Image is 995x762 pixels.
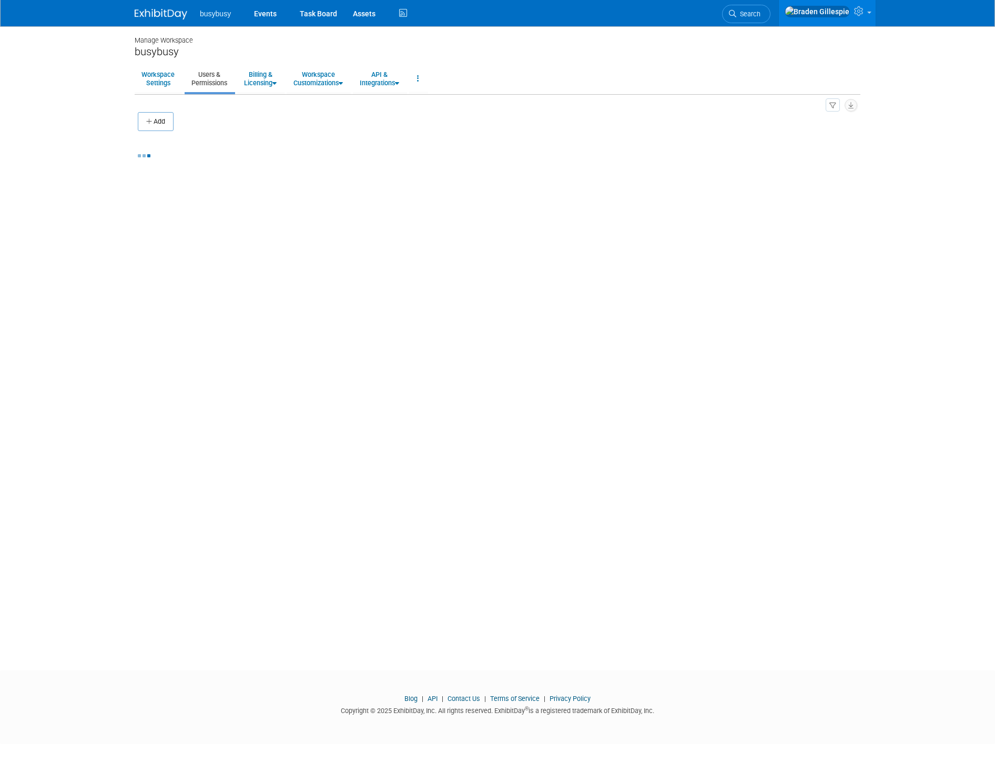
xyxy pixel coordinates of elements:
a: API [428,695,438,703]
sup: ® [525,706,529,711]
span: Search [736,10,760,18]
span: | [541,695,548,703]
img: loading... [138,154,150,157]
span: | [419,695,426,703]
a: Users &Permissions [185,66,234,92]
div: Manage Workspace [135,26,860,45]
a: API &Integrations [353,66,406,92]
a: Search [722,5,770,23]
a: Terms of Service [490,695,540,703]
div: busybusy [135,45,860,58]
button: Add [138,112,174,131]
img: ExhibitDay [135,9,187,19]
a: WorkspaceCustomizations [287,66,350,92]
span: | [439,695,446,703]
a: Blog [404,695,418,703]
img: Braden Gillespie [785,6,850,17]
a: WorkspaceSettings [135,66,181,92]
a: Privacy Policy [550,695,591,703]
a: Contact Us [448,695,480,703]
span: busybusy [200,9,231,18]
a: Billing &Licensing [237,66,283,92]
span: | [482,695,489,703]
